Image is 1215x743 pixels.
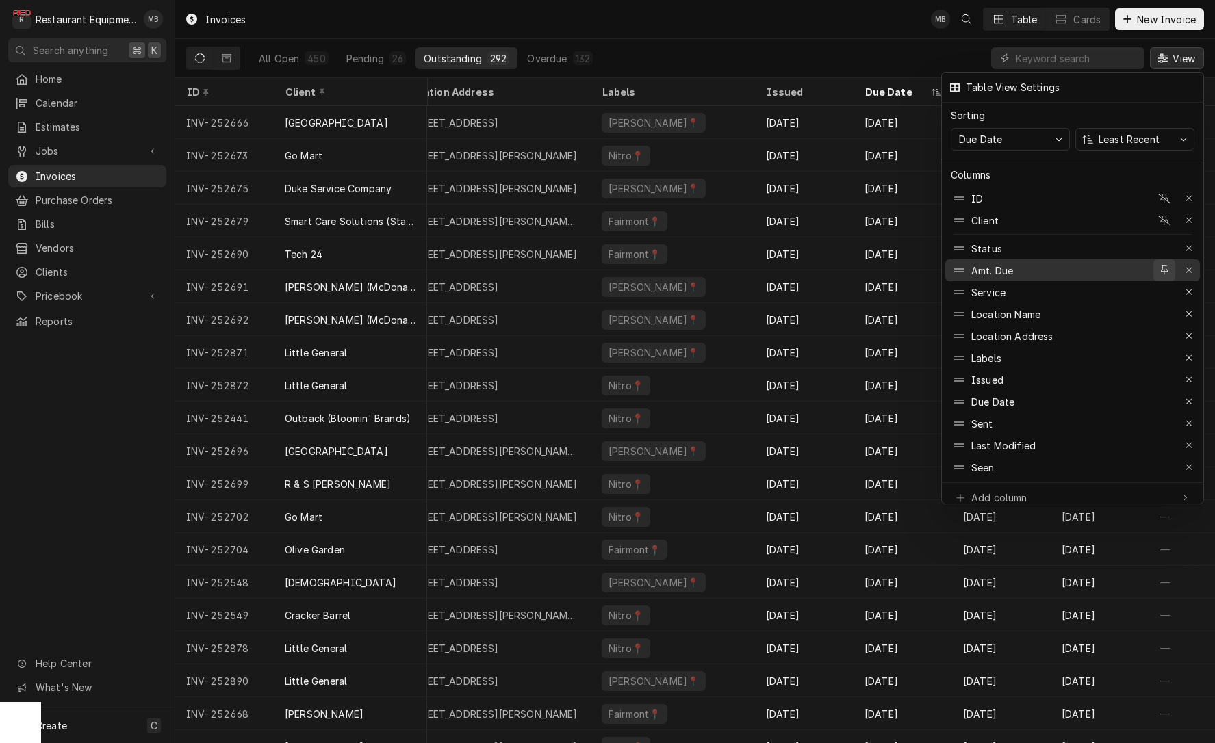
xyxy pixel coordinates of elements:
div: Location Address [971,329,1053,343]
div: Due Date [956,132,1005,146]
button: Add column [948,486,1197,509]
div: Amt. Due [971,263,1013,278]
div: Due Date [945,391,1200,413]
div: Sorting [951,108,985,122]
div: Table View Settings [964,80,1060,94]
div: Location Name [945,303,1200,325]
div: Location Name [971,307,1040,322]
div: Labels [945,347,1200,369]
div: Sent [971,417,993,431]
div: ID [945,187,1200,209]
div: Status [945,237,1200,259]
button: Least Recent [1075,128,1194,151]
div: Seen [945,456,1200,478]
div: Add column [971,491,1027,505]
div: Issued [945,369,1200,391]
div: Sent [945,413,1200,434]
div: Columns [951,168,990,182]
div: Last Modified [945,434,1200,456]
div: Client [945,209,1200,231]
div: Amt. Due [945,259,1200,281]
div: Service [971,285,1006,300]
div: Status [971,242,1002,256]
div: Last Modified [971,439,1036,453]
div: Labels [971,351,1001,365]
div: Due Date [971,395,1014,409]
div: Issued [971,373,1003,387]
div: Least Recent [1096,132,1162,146]
div: Seen [971,460,995,475]
div: Location Address [945,325,1200,347]
div: Client [971,213,999,228]
div: ID [971,192,983,206]
div: Service [945,281,1200,303]
button: Due Date [951,128,1070,151]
